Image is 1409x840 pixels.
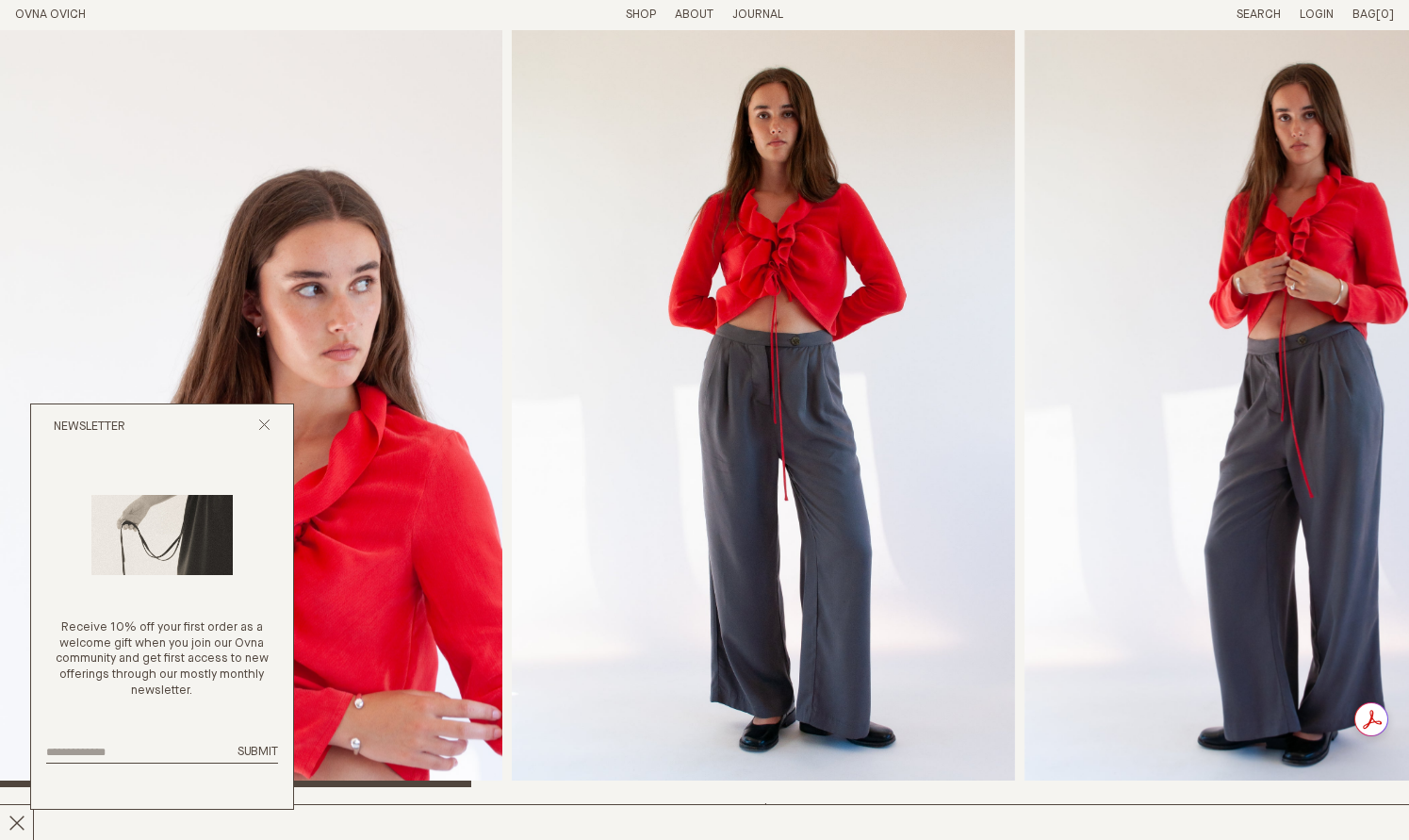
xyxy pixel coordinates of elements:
a: Home [15,8,86,21]
a: Login [1300,8,1334,21]
div: 2 / 7 [512,30,1014,787]
h2: Newsletter [54,420,125,436]
span: Submit [238,746,278,758]
button: Close popup [258,419,270,436]
a: Search [1237,8,1281,21]
a: Journal [732,8,783,21]
span: Bag [1352,8,1376,21]
p: Receive 10% off your first order as a welcome gift when you join our Ovna community and get first... [46,620,278,700]
a: Shop [626,8,656,21]
summary: About [675,8,713,24]
span: $350.00 [762,803,813,815]
h2: Shall We Blouse [15,802,349,830]
span: [0] [1376,8,1394,21]
img: Shall We Blouse [512,30,1014,787]
button: Submit [238,745,278,761]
